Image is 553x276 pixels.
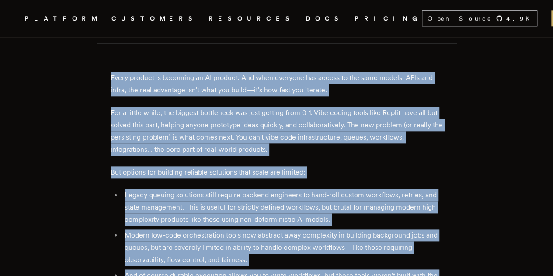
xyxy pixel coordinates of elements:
a: CUSTOMERS [111,13,198,24]
span: 4.9 K [506,14,535,23]
a: DOCS [306,13,344,24]
button: PLATFORM [24,13,101,24]
a: PRICING [355,13,422,24]
li: Modern low-code orchestration tools now abstract away complexity in building background jobs and ... [122,229,443,266]
p: Every product is becoming an AI product. And when everyone has access to the same models, APIs an... [111,72,443,96]
button: RESOURCES [209,13,295,24]
span: Open Source [428,14,492,23]
li: Legacy queuing solutions still require backend engineers to hand-roll custom workflows, retries, ... [122,189,443,226]
p: For a little while, the biggest bottleneck was just getting from 0-1. Vibe coding tools like Repl... [111,107,443,156]
p: But options for building reliable solutions that scale are limited: [111,166,443,178]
